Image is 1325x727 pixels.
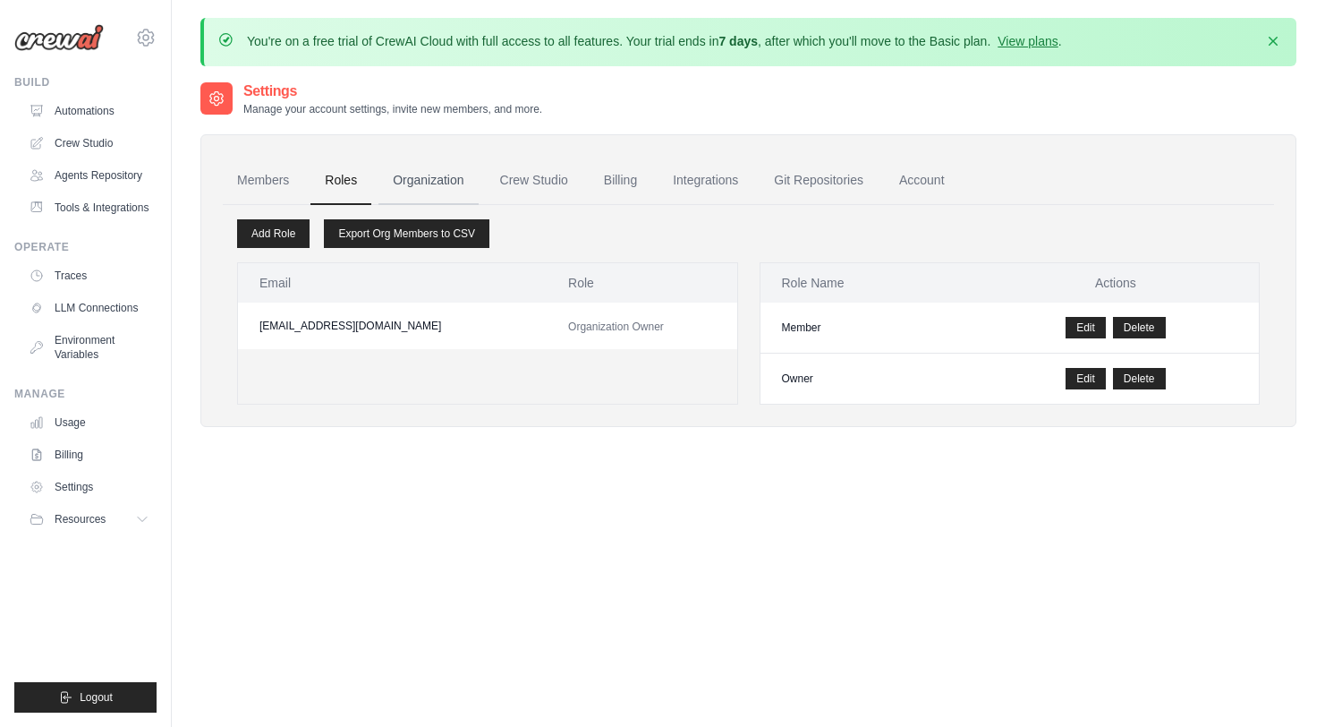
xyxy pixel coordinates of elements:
span: Logout [80,690,113,705]
div: Build [14,75,157,90]
th: Actions [973,263,1259,303]
div: Manage [14,387,157,401]
a: Organization [378,157,478,205]
a: View plans [998,34,1057,48]
td: [EMAIL_ADDRESS][DOMAIN_NAME] [238,303,547,349]
h2: Settings [243,81,542,102]
td: Member [760,303,973,354]
a: Billing [21,440,157,469]
p: Manage your account settings, invite new members, and more. [243,102,542,116]
img: Logo [14,24,104,51]
p: You're on a free trial of CrewAI Cloud with full access to all features. Your trial ends in , aft... [247,32,1062,50]
a: Crew Studio [486,157,582,205]
a: Edit [1066,317,1106,338]
div: Operate [14,240,157,254]
span: Organization Owner [568,321,664,333]
a: Settings [21,473,157,501]
a: Agents Repository [21,161,157,190]
a: Traces [21,261,157,290]
th: Role Name [760,263,973,303]
a: LLM Connections [21,294,157,322]
a: Git Repositories [760,157,878,205]
th: Email [238,263,547,303]
a: Billing [590,157,651,205]
a: Crew Studio [21,129,157,158]
a: Account [885,157,959,205]
button: Logout [14,682,157,713]
a: Environment Variables [21,326,157,369]
a: Export Org Members to CSV [324,219,489,248]
a: Usage [21,408,157,437]
button: Resources [21,505,157,534]
a: Automations [21,97,157,125]
a: Integrations [658,157,752,205]
button: Delete [1113,368,1166,389]
a: Members [223,157,303,205]
a: Roles [310,157,371,205]
td: Owner [760,354,973,405]
button: Delete [1113,317,1166,338]
span: Resources [55,512,106,526]
th: Role [547,263,736,303]
strong: 7 days [718,34,758,48]
a: Tools & Integrations [21,193,157,222]
a: Edit [1066,368,1106,389]
a: Add Role [237,219,310,248]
